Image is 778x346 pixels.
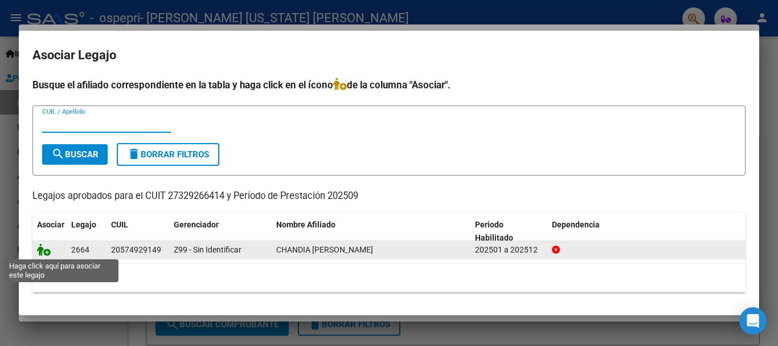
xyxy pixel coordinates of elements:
span: CUIL [111,220,128,229]
span: Buscar [51,149,99,160]
datatable-header-cell: Asociar [32,213,67,250]
h2: Asociar Legajo [32,44,746,66]
span: Nombre Afiliado [276,220,335,229]
datatable-header-cell: Periodo Habilitado [470,213,547,250]
span: Borrar Filtros [127,149,209,160]
span: Legajo [71,220,96,229]
h4: Busque el afiliado correspondiente en la tabla y haga click en el ícono de la columna "Asociar". [32,78,746,92]
mat-icon: search [51,147,65,161]
div: 20574929149 [111,243,161,257]
span: Gerenciador [174,220,219,229]
div: 202501 a 202512 [475,243,543,257]
span: Periodo Habilitado [475,220,513,242]
mat-icon: delete [127,147,141,161]
div: Open Intercom Messenger [739,307,767,335]
span: 2664 [71,245,89,254]
span: Dependencia [552,220,600,229]
button: Borrar Filtros [117,143,219,166]
datatable-header-cell: CUIL [107,213,169,250]
span: CHANDIA FRANCISCO VALENTIN [276,245,373,254]
datatable-header-cell: Dependencia [547,213,746,250]
datatable-header-cell: Nombre Afiliado [272,213,470,250]
div: 1 registros [32,264,746,292]
span: Asociar [37,220,64,229]
span: Z99 - Sin Identificar [174,245,241,254]
button: Buscar [42,144,108,165]
p: Legajos aprobados para el CUIT 27329266414 y Período de Prestación 202509 [32,189,746,203]
datatable-header-cell: Legajo [67,213,107,250]
datatable-header-cell: Gerenciador [169,213,272,250]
